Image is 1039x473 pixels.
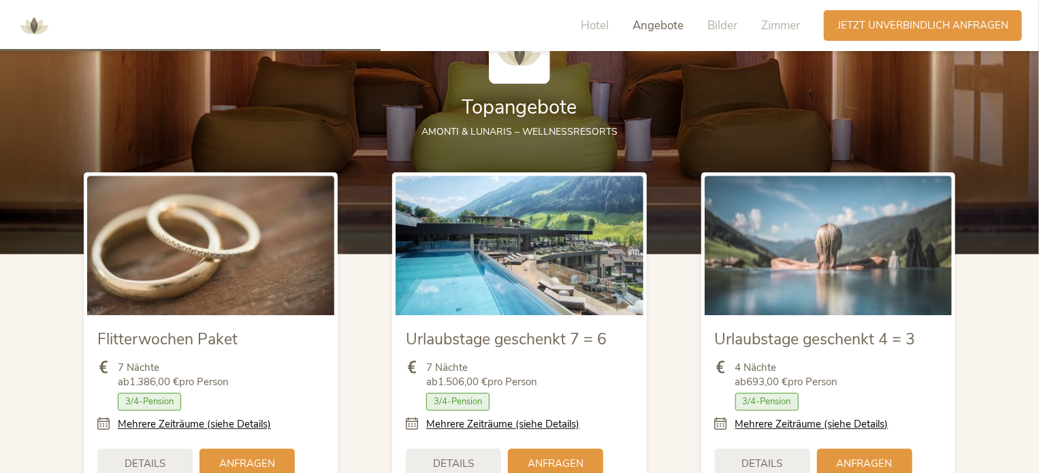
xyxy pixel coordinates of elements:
span: 4 Nächte ab pro Person [735,361,838,389]
span: Details [433,457,474,471]
span: 3/4-Pension [735,393,799,410]
span: Angebote [633,18,684,33]
a: Mehrere Zeiträume (siehe Details) [426,417,579,431]
span: Urlaubstage geschenkt 4 = 3 [715,329,916,350]
span: Urlaubstage geschenkt 7 = 6 [406,329,607,350]
span: Anfragen [837,457,893,471]
a: Mehrere Zeiträume (siehe Details) [118,417,271,431]
span: Details [742,457,783,471]
span: Details [125,457,165,471]
a: AMONTI & LUNARIS Wellnessresort [14,20,54,30]
span: 3/4-Pension [118,393,181,410]
b: 693,00 € [747,375,788,389]
img: AMONTI & LUNARIS Wellnessresort [14,5,54,46]
span: Zimmer [761,18,800,33]
a: Mehrere Zeiträume (siehe Details) [735,417,889,431]
span: AMONTI & LUNARIS – Wellnessresorts [421,125,618,138]
span: Anfragen [219,457,275,471]
span: Bilder [707,18,737,33]
span: 3/4-Pension [426,393,490,410]
img: Urlaubstage geschenkt 7 = 6 [396,176,643,314]
span: Topangebote [462,94,577,120]
span: 7 Nächte ab pro Person [426,361,537,389]
b: 1.506,00 € [438,375,487,389]
img: AMONTI & LUNARIS Wellnessresort [489,22,550,84]
span: Anfragen [528,457,584,471]
img: Flitterwochen Paket [87,176,334,314]
span: Hotel [581,18,609,33]
span: Jetzt unverbindlich anfragen [837,18,1008,33]
img: Urlaubstage geschenkt 4 = 3 [705,176,952,314]
span: 7 Nächte ab pro Person [118,361,229,389]
b: 1.386,00 € [129,375,179,389]
span: Flitterwochen Paket [97,329,238,350]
